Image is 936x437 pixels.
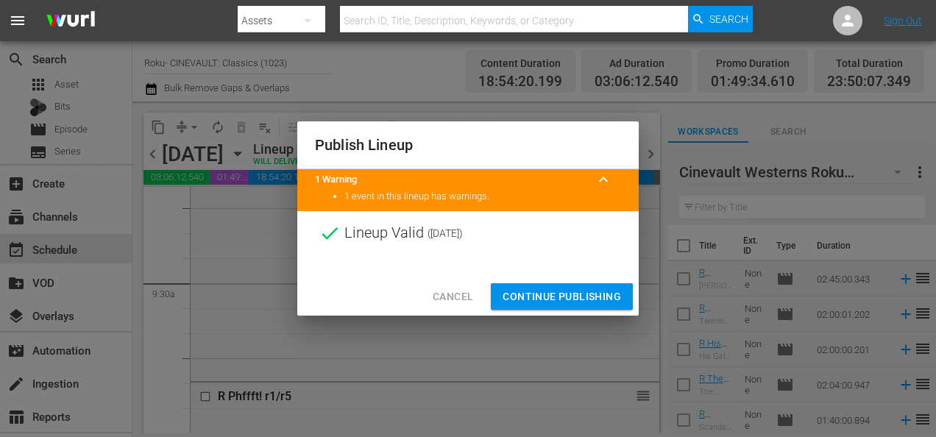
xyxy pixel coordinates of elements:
[595,171,612,188] span: keyboard_arrow_up
[586,162,621,197] button: keyboard_arrow_up
[315,133,621,157] h2: Publish Lineup
[35,4,106,38] img: ans4CAIJ8jUAAAAAAAAAAAAAAAAAAAAAAAAgQb4GAAAAAAAAAAAAAAAAAAAAAAAAJMjXAAAAAAAAAAAAAAAAAAAAAAAAgAT5G...
[491,283,633,310] button: Continue Publishing
[421,283,485,310] button: Cancel
[428,222,463,244] span: ( [DATE] )
[503,288,621,306] span: Continue Publishing
[344,190,621,204] li: 1 event in this lineup has warnings.
[884,15,922,26] a: Sign Out
[297,211,639,255] div: Lineup Valid
[709,6,748,32] span: Search
[433,288,473,306] span: Cancel
[315,173,586,187] title: 1 Warning
[9,12,26,29] span: menu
